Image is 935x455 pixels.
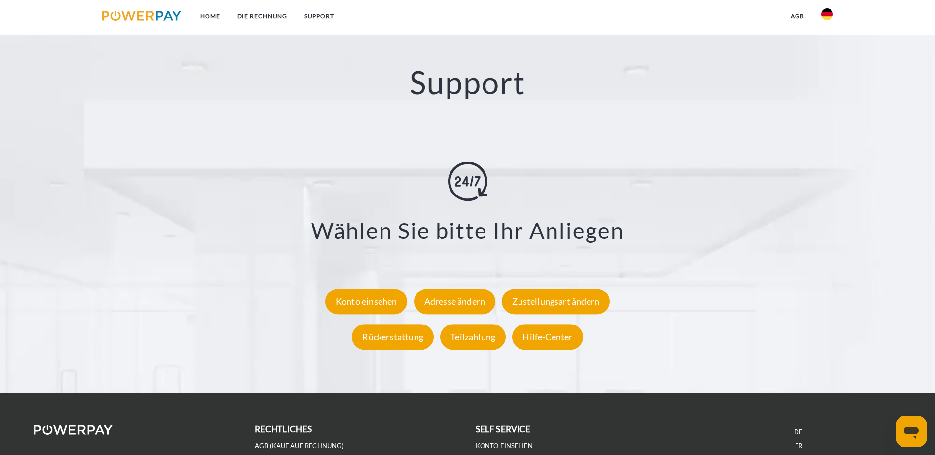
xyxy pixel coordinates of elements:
[34,425,113,435] img: logo-powerpay-white.svg
[325,289,408,314] div: Konto einsehen
[412,296,498,307] a: Adresse ändern
[440,324,506,350] div: Teilzahlung
[296,7,343,25] a: SUPPORT
[448,162,487,201] img: online-shopping.svg
[255,442,344,450] a: AGB (Kauf auf Rechnung)
[476,424,531,434] b: self service
[499,296,612,307] a: Zustellungsart ändern
[795,442,802,450] a: FR
[794,428,803,436] a: DE
[192,7,229,25] a: Home
[47,63,888,102] h2: Support
[255,424,312,434] b: rechtliches
[502,289,610,314] div: Zustellungsart ändern
[782,7,813,25] a: agb
[323,296,410,307] a: Konto einsehen
[229,7,296,25] a: DIE RECHNUNG
[510,331,585,342] a: Hilfe-Center
[438,331,508,342] a: Teilzahlung
[896,416,927,447] iframe: Schaltfläche zum Öffnen des Messaging-Fensters
[59,217,876,245] h3: Wählen Sie bitte Ihr Anliegen
[821,8,833,20] img: de
[512,324,583,350] div: Hilfe-Center
[349,331,436,342] a: Rückerstattung
[102,11,181,21] img: logo-powerpay.svg
[414,289,496,314] div: Adresse ändern
[352,324,434,350] div: Rückerstattung
[476,442,533,450] a: Konto einsehen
